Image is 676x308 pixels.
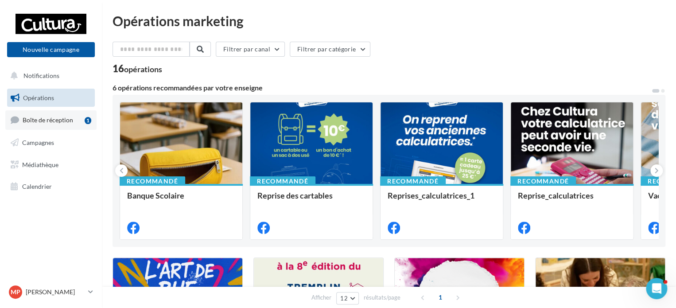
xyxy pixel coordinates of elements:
[113,84,651,91] div: 6 opérations recommandées par votre enseigne
[7,42,95,57] button: Nouvelle campagne
[364,293,400,302] span: résultats/page
[120,176,185,186] div: Recommandé
[380,176,446,186] div: Recommandé
[85,117,91,124] div: 1
[510,176,576,186] div: Recommandé
[124,65,162,73] div: opérations
[7,284,95,300] a: MP [PERSON_NAME]
[311,293,331,302] span: Afficher
[5,156,97,174] a: Médiathèque
[336,292,359,304] button: 12
[518,191,626,209] div: Reprise_calculatrices
[388,191,496,209] div: Reprises_calculatrices_1
[5,66,93,85] button: Notifications
[433,290,447,304] span: 1
[23,72,59,79] span: Notifications
[26,288,85,296] p: [PERSON_NAME]
[216,42,285,57] button: Filtrer par canal
[22,183,52,190] span: Calendrier
[340,295,348,302] span: 12
[23,116,73,124] span: Boîte de réception
[22,160,58,168] span: Médiathèque
[113,14,665,27] div: Opérations marketing
[113,64,162,74] div: 16
[250,176,315,186] div: Recommandé
[23,94,54,101] span: Opérations
[5,133,97,152] a: Campagnes
[646,278,667,299] iframe: Intercom live chat
[22,139,54,146] span: Campagnes
[5,89,97,107] a: Opérations
[290,42,370,57] button: Filtrer par catégorie
[5,177,97,196] a: Calendrier
[127,191,235,209] div: Banque Scolaire
[5,110,97,129] a: Boîte de réception1
[257,191,365,209] div: Reprise des cartables
[11,288,20,296] span: MP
